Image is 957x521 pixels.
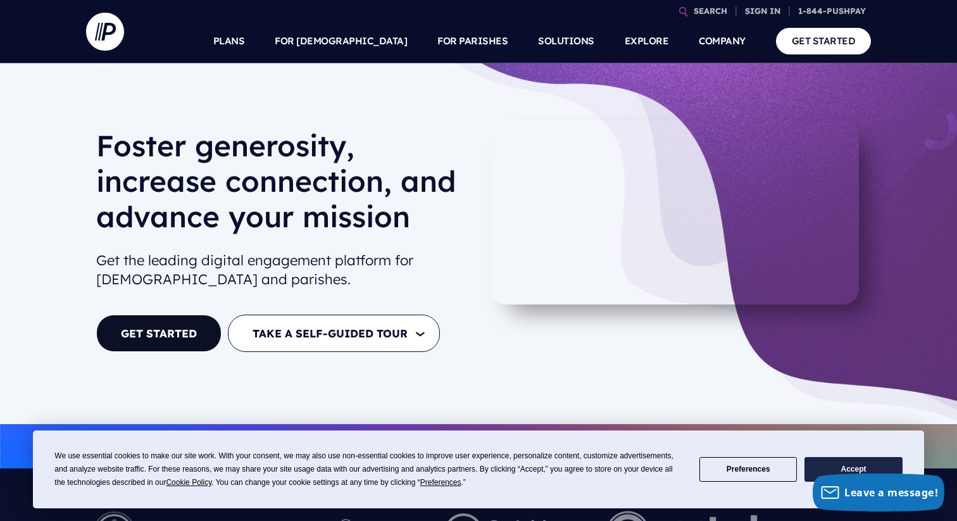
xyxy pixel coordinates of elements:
[776,28,872,54] a: GET STARTED
[844,486,938,499] span: Leave a message!
[420,478,461,487] span: Preferences
[625,19,669,63] a: EXPLORE
[804,457,902,482] button: Accept
[96,246,468,295] h2: Get the leading digital engagement platform for [DEMOGRAPHIC_DATA] and parishes.
[54,449,684,489] div: We use essential cookies to make our site work. With your consent, we may also use non-essential ...
[699,457,797,482] button: Preferences
[538,19,594,63] a: SOLUTIONS
[33,430,924,508] div: Cookie Consent Prompt
[96,315,222,352] a: GET STARTED
[96,128,468,244] h1: Foster generosity, increase connection, and advance your mission
[275,19,407,63] a: FOR [DEMOGRAPHIC_DATA]
[228,315,440,352] button: TAKE A SELF-GUIDED TOUR
[166,478,211,487] span: Cookie Policy
[437,19,508,63] a: FOR PARISHES
[213,19,245,63] a: PLANS
[699,19,746,63] a: COMPANY
[813,474,944,512] button: Leave a message!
